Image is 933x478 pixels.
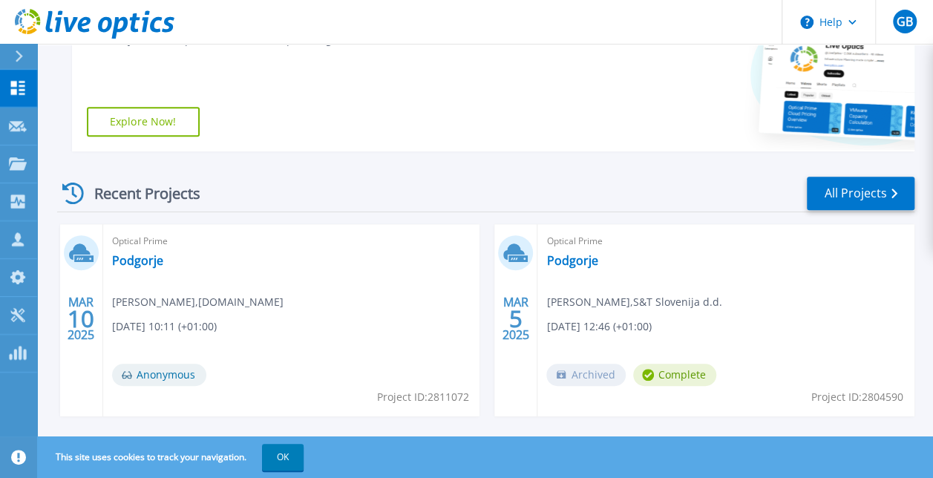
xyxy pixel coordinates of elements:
[112,253,163,268] a: Podgorje
[546,364,626,386] span: Archived
[546,233,906,249] span: Optical Prime
[633,364,716,386] span: Complete
[811,389,903,405] span: Project ID: 2804590
[509,312,523,325] span: 5
[112,364,206,386] span: Anonymous
[68,312,94,325] span: 10
[87,107,200,137] a: Explore Now!
[262,444,304,471] button: OK
[41,444,304,471] span: This site uses cookies to track your navigation.
[67,292,95,346] div: MAR 2025
[112,294,284,310] span: [PERSON_NAME] , [DOMAIN_NAME]
[112,233,471,249] span: Optical Prime
[546,253,598,268] a: Podgorje
[807,177,914,210] a: All Projects
[546,318,651,335] span: [DATE] 12:46 (+01:00)
[546,294,721,310] span: [PERSON_NAME] , S&T Slovenija d.d.
[112,318,217,335] span: [DATE] 10:11 (+01:00)
[896,16,912,27] span: GB
[376,389,468,405] span: Project ID: 2811072
[57,175,220,212] div: Recent Projects
[502,292,530,346] div: MAR 2025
